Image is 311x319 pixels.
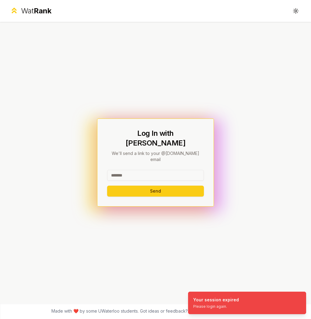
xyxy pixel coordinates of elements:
[21,6,51,16] div: Wat
[107,186,204,197] button: Send
[34,6,51,15] span: Rank
[107,150,204,163] p: We'll send a link to your @[DOMAIN_NAME] email
[193,304,239,309] div: Please login again.
[193,297,239,303] div: Your session expired
[10,6,51,16] a: WatRank
[51,308,212,314] span: Made with ❤️ by some UWaterloo students. Got ideas or feedback?
[107,129,204,148] h1: Log In with [PERSON_NAME]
